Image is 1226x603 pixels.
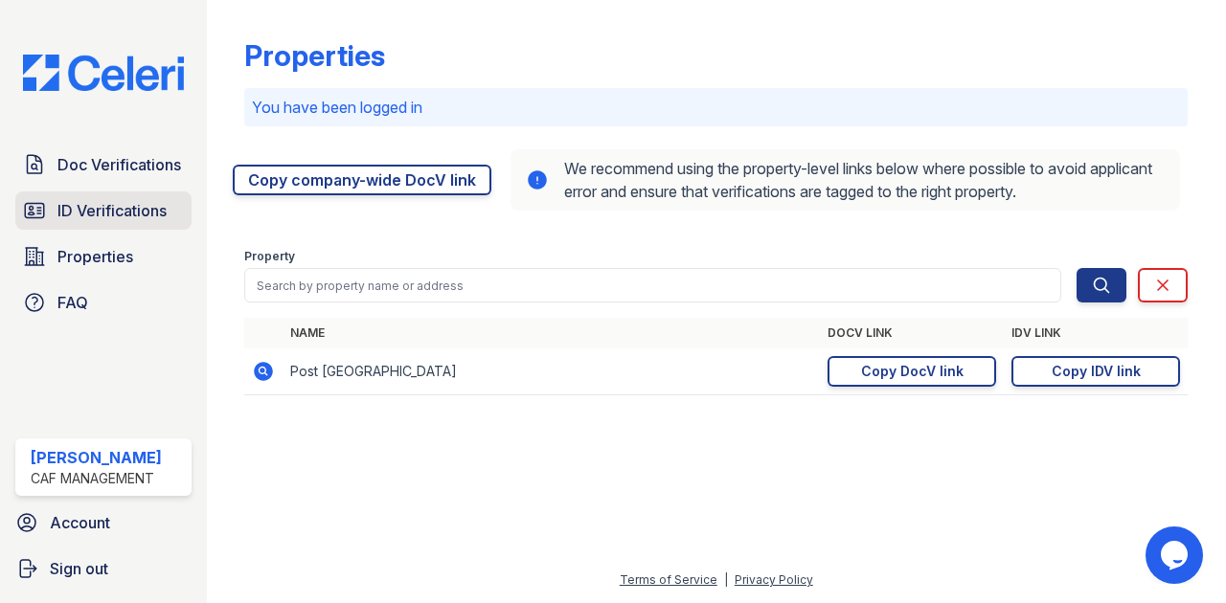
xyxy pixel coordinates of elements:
a: Doc Verifications [15,145,192,184]
a: Privacy Policy [735,572,813,587]
label: Property [244,249,295,264]
div: | [724,572,728,587]
a: Copy IDV link [1011,356,1180,387]
span: ID Verifications [57,199,167,222]
div: Properties [244,38,385,73]
div: CAF Management [31,469,162,488]
th: IDV Link [1004,318,1188,348]
a: Terms of Service [620,572,717,587]
img: CE_Logo_Blue-a8612792a0a2168367f1c8372b55b34899dd931a85d93a1a3d3e32e68fde9ad4.png [8,55,199,91]
span: Properties [57,245,133,268]
span: FAQ [57,291,88,314]
div: We recommend using the property-level links below where possible to avoid applicant error and ens... [511,149,1180,211]
iframe: chat widget [1146,526,1207,584]
a: Copy company-wide DocV link [233,165,491,195]
p: You have been logged in [252,96,1180,119]
th: Name [283,318,820,348]
th: DocV Link [820,318,1004,348]
a: ID Verifications [15,191,192,230]
div: Copy DocV link [861,362,964,381]
a: FAQ [15,283,192,322]
div: [PERSON_NAME] [31,446,162,469]
span: Doc Verifications [57,153,181,176]
span: Sign out [50,557,108,580]
a: Copy DocV link [828,356,996,387]
span: Account [50,511,110,534]
td: Post [GEOGRAPHIC_DATA] [283,348,820,395]
a: Properties [15,237,192,276]
a: Account [8,503,199,542]
a: Sign out [8,549,199,588]
div: Copy IDV link [1052,362,1141,381]
input: Search by property name or address [244,268,1061,302]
